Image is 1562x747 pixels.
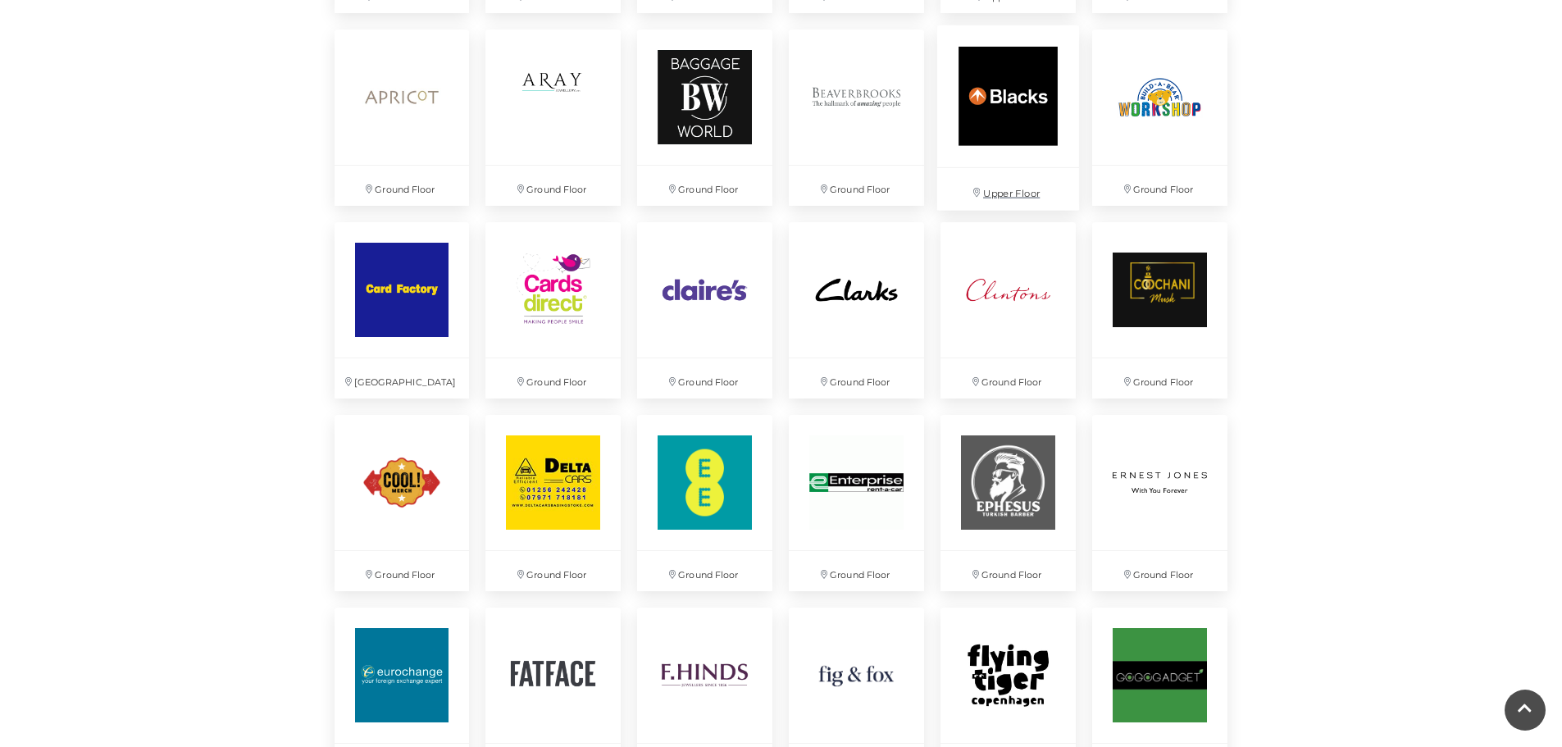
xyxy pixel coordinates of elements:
p: Ground Floor [637,166,772,206]
p: Ground Floor [485,358,621,399]
p: Ground Floor [335,166,470,206]
a: Ground Floor [781,214,932,407]
a: Ground Floor [781,407,932,599]
a: Ground Floor [477,407,629,599]
a: Ground Floor [781,21,932,214]
a: Ground Floor [477,21,629,214]
a: [GEOGRAPHIC_DATA] [326,214,478,407]
a: Ground Floor [1084,407,1236,599]
p: Ground Floor [1092,358,1227,399]
a: Ground Floor [932,214,1084,407]
p: Ground Floor [789,358,924,399]
p: [GEOGRAPHIC_DATA] [335,358,470,399]
p: Ground Floor [637,358,772,399]
p: Ground Floor [485,551,621,591]
a: Ground Floor [629,21,781,214]
p: Ground Floor [485,166,621,206]
p: Ground Floor [335,551,470,591]
p: Ground Floor [1092,166,1227,206]
p: Ground Floor [940,358,1076,399]
a: Ground Floor [1084,21,1236,214]
p: Ground Floor [789,551,924,591]
a: Ground Floor [326,21,478,214]
a: Ground Floor [629,407,781,599]
a: Ground Floor [477,214,629,407]
a: Ground Floor [1084,214,1236,407]
a: Ground Floor [629,214,781,407]
p: Ground Floor [637,551,772,591]
p: Upper Floor [937,168,1079,210]
a: Upper Floor [929,16,1088,219]
p: Ground Floor [1092,551,1227,591]
p: Ground Floor [789,166,924,206]
a: Ground Floor [932,407,1084,599]
a: Ground Floor [326,407,478,599]
p: Ground Floor [940,551,1076,591]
